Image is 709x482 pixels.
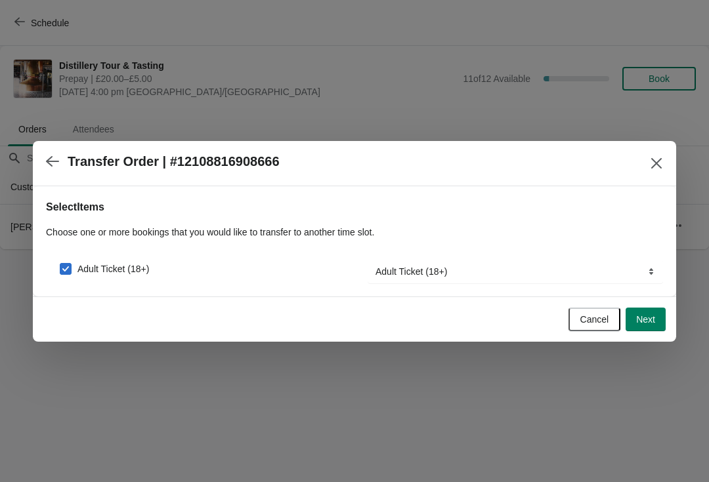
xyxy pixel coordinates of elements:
[645,151,668,175] button: Close
[569,308,621,331] button: Cancel
[46,199,663,215] h2: Select Items
[77,262,149,275] span: Adult Ticket (18+)
[626,308,666,331] button: Next
[68,154,280,169] h2: Transfer Order | #12108816908666
[636,314,655,325] span: Next
[46,226,663,239] p: Choose one or more bookings that you would like to transfer to another time slot.
[580,314,609,325] span: Cancel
